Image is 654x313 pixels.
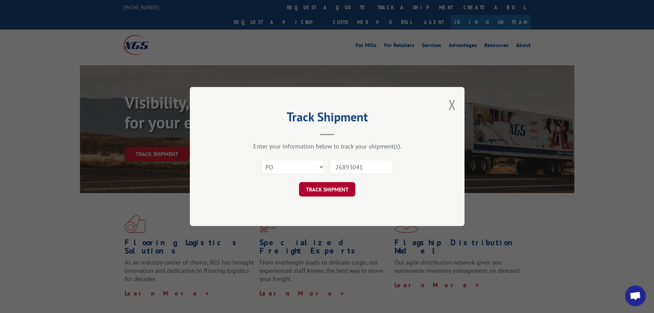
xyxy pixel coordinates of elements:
input: Number(s) [330,160,393,174]
div: Open chat [625,286,646,306]
button: TRACK SHIPMENT [299,182,355,197]
h2: Track Shipment [224,112,430,125]
div: Enter your information below to track your shipment(s). [224,142,430,150]
button: Close modal [448,96,456,114]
